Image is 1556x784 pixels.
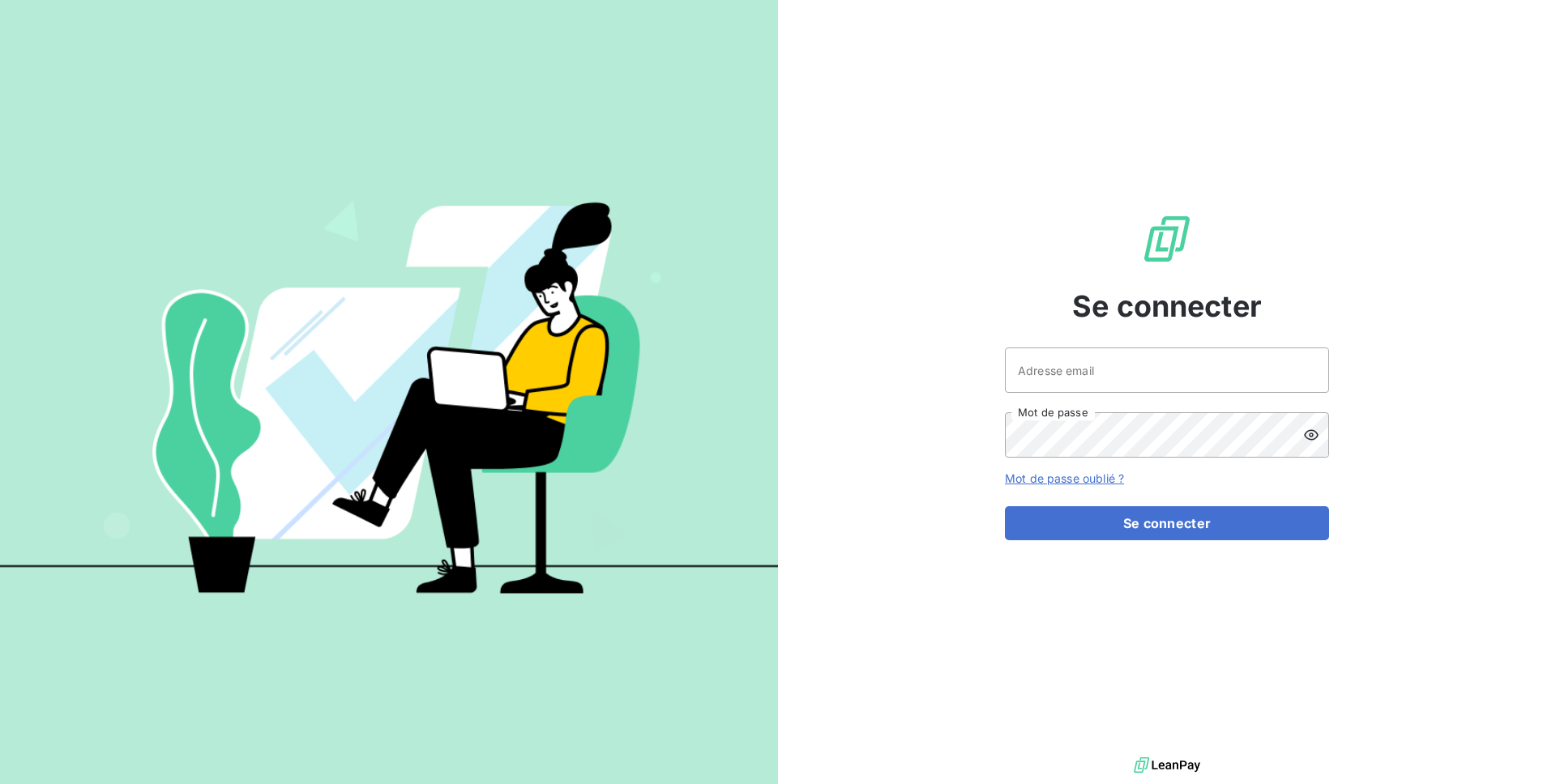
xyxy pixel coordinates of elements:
button: Se connecter [1005,506,1329,540]
img: Logo LeanPay [1141,213,1193,265]
input: placeholder [1005,347,1329,393]
a: Mot de passe oublié ? [1005,471,1124,485]
img: logo [1134,753,1200,778]
span: Se connecter [1072,284,1262,328]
